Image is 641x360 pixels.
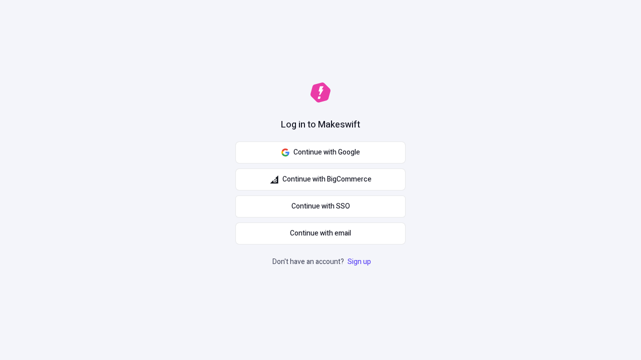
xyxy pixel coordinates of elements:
span: Continue with BigCommerce [282,174,372,185]
button: Continue with email [235,222,406,244]
h1: Log in to Makeswift [281,118,360,131]
p: Don't have an account? [272,256,373,267]
span: Continue with Google [293,147,360,158]
button: Continue with BigCommerce [235,168,406,190]
span: Continue with email [290,228,351,239]
button: Continue with Google [235,141,406,163]
a: Sign up [346,256,373,267]
a: Continue with SSO [235,195,406,217]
